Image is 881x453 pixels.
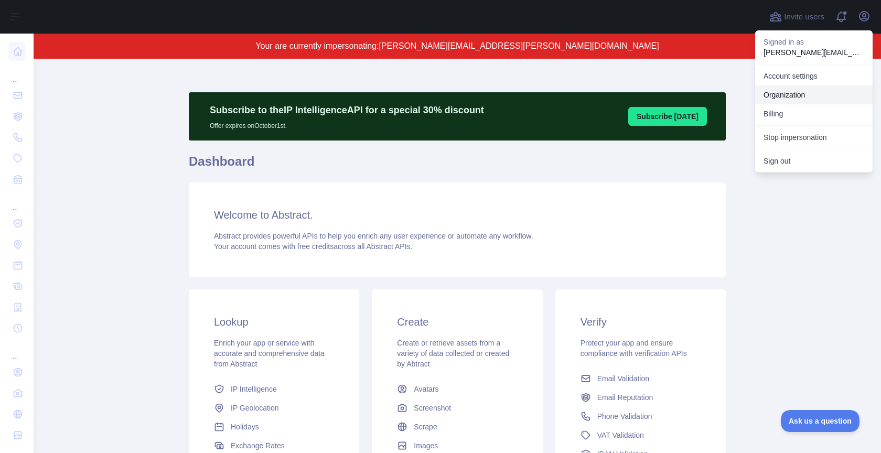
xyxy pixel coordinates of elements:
[755,104,873,123] button: Billing
[393,398,521,417] a: Screenshot
[764,37,864,47] p: Signed in as
[214,242,412,251] span: Your account comes with across all Abstract APIs.
[597,411,652,422] span: Phone Validation
[214,232,533,240] span: Abstract provides powerful APIs to help you enrich any user experience or automate any workflow.
[8,340,25,361] div: ...
[255,41,379,50] span: Your are currently impersonating:
[576,388,705,407] a: Email Reputation
[231,403,279,413] span: IP Geolocation
[189,153,726,178] h1: Dashboard
[767,8,826,25] button: Invite users
[576,426,705,445] a: VAT Validation
[784,11,824,23] span: Invite users
[755,67,873,85] a: Account settings
[297,242,334,251] span: free credits
[781,410,860,432] iframe: Toggle Customer Support
[628,107,707,126] button: Subscribe [DATE]
[414,422,437,432] span: Scrape
[214,315,334,329] h3: Lookup
[210,417,338,436] a: Holidays
[393,380,521,398] a: Avatars
[597,373,649,384] span: Email Validation
[8,191,25,212] div: ...
[231,422,259,432] span: Holidays
[397,315,517,329] h3: Create
[764,47,864,58] p: [PERSON_NAME][EMAIL_ADDRESS][PERSON_NAME][DOMAIN_NAME]
[397,339,509,368] span: Create or retrieve assets from a variety of data collected or created by Abtract
[755,85,873,104] a: Organization
[576,407,705,426] a: Phone Validation
[210,103,484,117] p: Subscribe to the IP Intelligence API for a special 30 % discount
[414,384,438,394] span: Avatars
[755,152,873,170] button: Sign out
[214,339,325,368] span: Enrich your app or service with accurate and comprehensive data from Abstract
[231,384,277,394] span: IP Intelligence
[210,398,338,417] a: IP Geolocation
[231,440,285,451] span: Exchange Rates
[414,440,438,451] span: Images
[210,380,338,398] a: IP Intelligence
[379,41,659,50] span: [PERSON_NAME][EMAIL_ADDRESS][PERSON_NAME][DOMAIN_NAME]
[755,128,873,147] button: Stop impersonation
[393,417,521,436] a: Scrape
[214,208,701,222] h3: Welcome to Abstract.
[8,63,25,84] div: ...
[581,315,701,329] h3: Verify
[210,117,484,130] p: Offer expires on October 1st.
[414,403,451,413] span: Screenshot
[597,392,653,403] span: Email Reputation
[597,430,644,440] span: VAT Validation
[581,339,687,358] span: Protect your app and ensure compliance with verification APIs
[576,369,705,388] a: Email Validation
